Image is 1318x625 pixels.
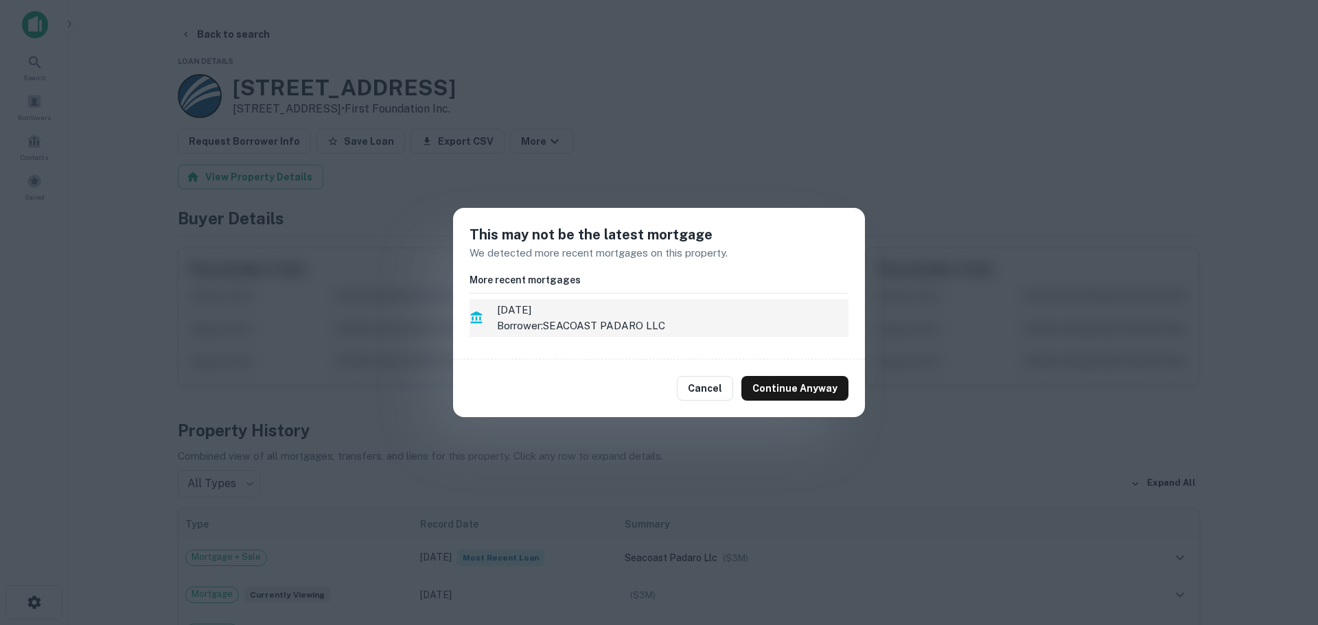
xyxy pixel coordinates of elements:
p: Borrower: SEACOAST PADARO LLC [497,318,848,334]
button: Continue Anyway [741,376,848,401]
h5: This may not be the latest mortgage [470,224,848,245]
span: [DATE] [497,302,848,318]
button: Cancel [677,376,733,401]
p: We detected more recent mortgages on this property. [470,245,848,261]
h6: More recent mortgages [470,272,848,287]
iframe: Chat Widget [1249,515,1318,581]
